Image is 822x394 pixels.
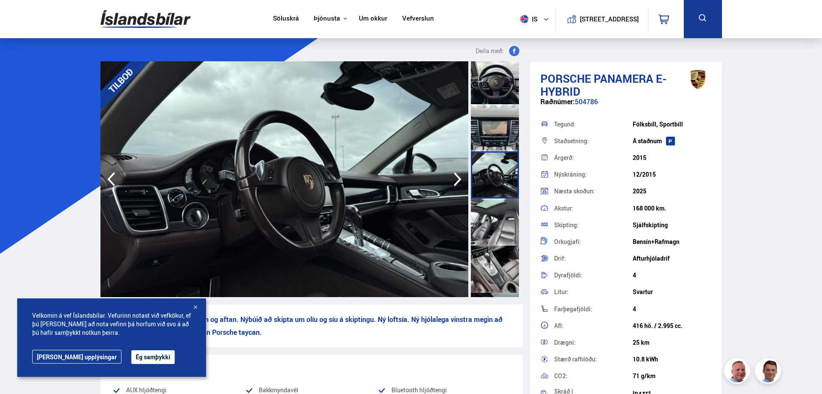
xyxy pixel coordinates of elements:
div: Bensín+Rafmagn [633,238,711,245]
span: Deila með: [476,46,504,56]
div: 25 km [633,339,711,346]
div: Fólksbíll, Sportbíll [633,121,711,128]
div: TILBOÐ [88,48,153,113]
div: 12/2015 [633,171,711,178]
div: Drægni: [554,340,633,346]
div: Nýskráning: [554,171,633,177]
button: Ég samþykki [131,350,175,364]
div: Skipting: [554,222,633,228]
button: is [517,6,555,32]
div: 4 [633,272,711,279]
div: 10.8 kWh [633,356,711,363]
div: 2025 [633,188,711,195]
div: Dyrafjöldi: [554,272,633,278]
div: Tegund: [554,121,633,127]
div: Á staðnum [633,138,711,144]
img: svg+xml;base64,PHN2ZyB4bWxucz0iaHR0cDovL3d3dy53My5vcmcvMjAwMC9zdmciIHdpZHRoPSI1MTIiIGhlaWdodD0iNT... [520,15,528,23]
div: Árgerð: [554,155,633,161]
div: Svartur [633,289,711,295]
a: Söluskrá [273,15,299,24]
button: Opna LiveChat spjallviðmót [7,3,33,29]
a: [STREET_ADDRESS] [560,7,643,31]
button: [STREET_ADDRESS] [583,15,636,23]
img: siFngHWaQ9KaOqBr.png [725,359,751,385]
a: [PERSON_NAME] upplýsingar [32,350,121,364]
a: Um okkur [359,15,387,24]
img: brand logo [681,66,715,93]
p: Nýjir diskar og klossar framan og aftan. Nýbúið að skipta um olíu og síu á skiptingu. Ný loftsía.... [100,304,523,347]
span: Raðnúmer: [540,97,575,106]
span: is [517,15,538,23]
a: Vefverslun [402,15,434,24]
div: Litur: [554,289,633,295]
div: Farþegafjöldi: [554,306,633,312]
div: 504786 [540,98,712,114]
div: Afturhjóladrif [633,255,711,262]
div: Orkugjafi: [554,239,633,245]
span: Porsche [540,71,591,86]
div: 2015 [633,154,711,161]
div: Afl: [554,323,633,329]
div: Næsta skoðun: [554,188,633,194]
button: Deila með: [472,46,523,56]
div: Akstur: [554,205,633,211]
div: Stærð rafhlöðu: [554,356,633,362]
div: Staðsetning: [554,138,633,144]
img: G0Ugv5HjCgRt.svg [100,5,191,33]
div: Drif: [554,256,633,262]
div: Sjálfskipting [633,222,711,229]
div: 71 g/km [633,373,711,379]
div: Vinsæll búnaður [112,361,511,374]
span: Velkomin á vef Íslandsbílar. Vefurinn notast við vefkökur, ef þú [PERSON_NAME] að nota vefinn þá ... [32,311,191,337]
div: 4 [633,306,711,313]
img: FbJEzSuNWCJXmdc-.webp [756,359,782,385]
img: 3526176.jpeg [100,61,468,297]
div: CO2: [554,373,633,379]
div: 168 000 km. [633,205,711,212]
span: Panamera E-HYBRID [540,71,667,99]
button: Þjónusta [314,15,340,23]
div: 416 hö. / 2.995 cc. [633,322,711,329]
